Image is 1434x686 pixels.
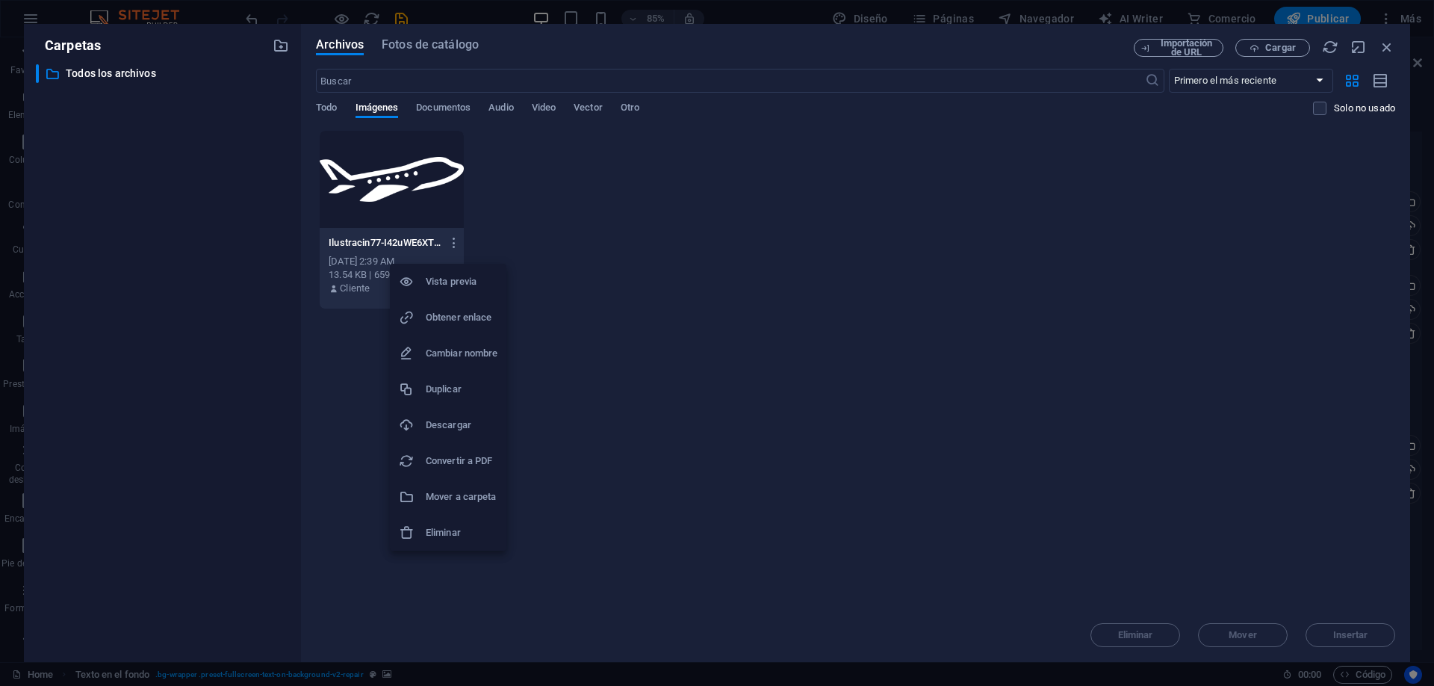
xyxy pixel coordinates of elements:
h6: Duplicar [426,380,497,398]
h6: Cambiar nombre [426,344,497,362]
h6: Mover a carpeta [426,488,497,506]
h6: Eliminar [426,524,497,542]
h6: Convertir a PDF [426,452,497,470]
h6: Vista previa [426,273,497,291]
h6: Obtener enlace [426,309,497,327]
h6: Descargar [426,416,497,434]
